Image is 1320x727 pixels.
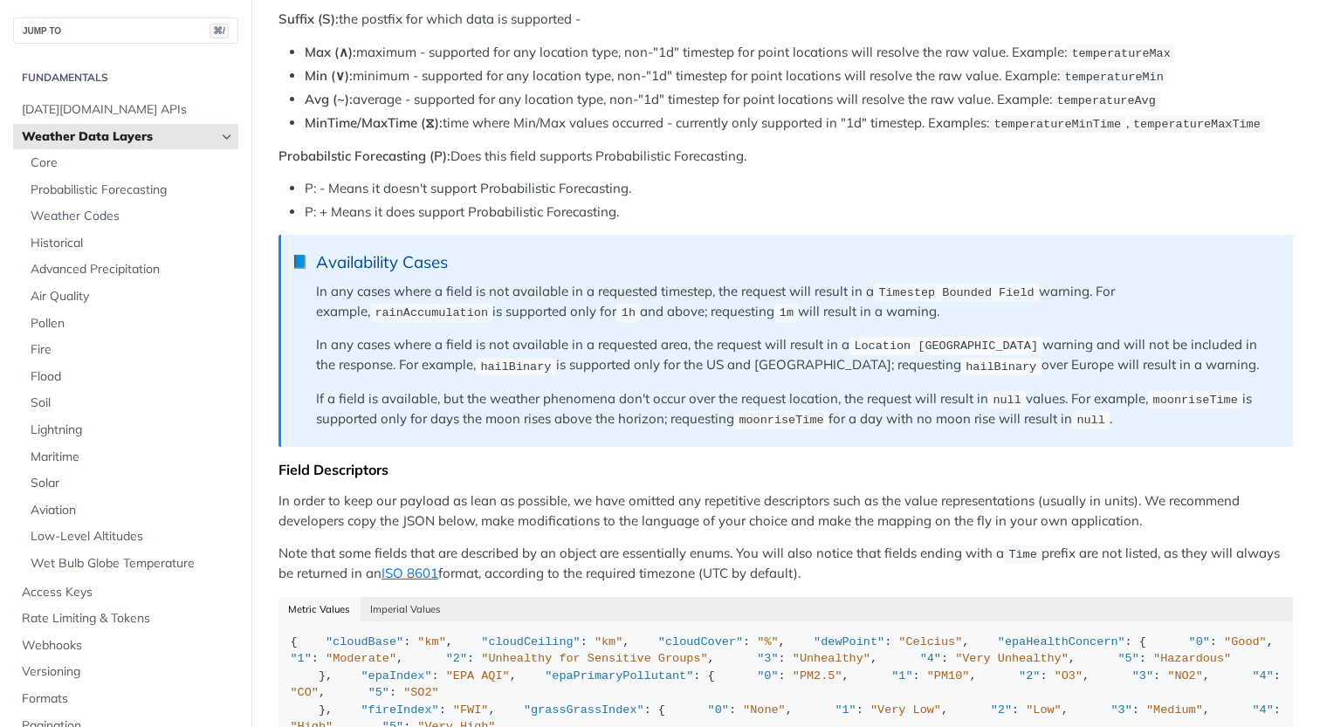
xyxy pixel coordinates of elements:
span: "0" [1189,635,1210,648]
a: Weather Data LayersHide subpages for Weather Data Layers [13,124,238,150]
strong: Probabilstic Forecasting (P): [278,147,450,164]
span: Low-Level Altitudes [31,528,234,545]
span: "km" [595,635,622,648]
strong: Max (∧): [305,44,356,60]
a: Air Quality [22,284,238,310]
div: Availability Cases [316,252,1275,272]
a: Webhooks [13,633,238,659]
button: Imperial Values [361,597,451,621]
span: "5" [368,686,389,699]
span: Webhooks [22,637,234,655]
span: "EPA AQI" [446,669,510,682]
span: moonriseTime [739,414,823,427]
span: "Moderate" [326,652,396,665]
button: JUMP TO⌘/ [13,17,238,44]
span: "FWI" [453,703,489,717]
a: Fire [22,337,238,363]
a: Advanced Precipitation [22,257,238,283]
span: null [993,394,1021,407]
span: Weather Codes [31,208,234,225]
span: "epaHealthConcern" [998,635,1125,648]
span: Flood [31,368,234,386]
span: moonriseTime [1153,394,1238,407]
span: "1" [891,669,912,682]
a: Lightning [22,417,238,443]
span: "Good" [1224,635,1267,648]
span: Weather Data Layers [22,128,216,146]
span: "2" [1019,669,1040,682]
h2: Fundamentals [13,70,238,86]
span: "Low" [1026,703,1062,717]
span: 1m [780,306,794,319]
span: Core [31,154,234,172]
span: "Very Low" [870,703,941,717]
span: Rate Limiting & Tokens [22,610,234,628]
span: "NO2" [1167,669,1203,682]
span: "PM10" [927,669,970,682]
a: Historical [22,230,238,257]
a: Flood [22,364,238,390]
span: temperatureAvg [1056,94,1155,107]
span: Probabilistic Forecasting [31,182,234,199]
p: If a field is available, but the weather phenomena don't occur over the request location, the req... [316,389,1275,430]
span: Pollen [31,315,234,333]
span: "4" [920,652,941,665]
span: "3" [1110,703,1131,717]
a: Access Keys [13,580,238,606]
span: "Very Unhealthy" [955,652,1069,665]
span: Access Keys [22,584,234,601]
p: the postfix for which data is supported - [278,10,1293,30]
strong: MinTime/MaxTime (⧖): [305,114,443,131]
a: Core [22,150,238,176]
span: "Hazardous" [1153,652,1231,665]
span: "3" [757,652,778,665]
span: "fireIndex" [361,703,439,717]
span: "epaIndex" [361,669,432,682]
span: "2" [991,703,1012,717]
span: "0" [708,703,729,717]
span: Advanced Precipitation [31,261,234,278]
span: "dewPoint" [814,635,884,648]
span: "cloudBase" [326,635,403,648]
span: 1h [622,306,636,319]
span: Formats [22,690,234,708]
a: Low-Level Altitudes [22,524,238,550]
span: Location [GEOGRAPHIC_DATA] [854,339,1038,353]
span: Maritime [31,449,234,466]
span: "1" [291,652,312,665]
a: Probabilistic Forecasting [22,177,238,203]
a: Wet Bulb Globe Temperature [22,551,238,577]
span: 📘 [292,252,308,272]
span: "1" [835,703,856,717]
li: P: - Means it doesn't support Probabilistic Forecasting. [305,179,1293,199]
li: average - supported for any location type, non-"1d" timestep for point locations will resolve the... [305,90,1293,110]
span: "cloudCeiling" [481,635,580,648]
strong: Min (∨): [305,67,353,84]
span: "None" [743,703,786,717]
span: rainAccumulation [375,306,488,319]
p: Does this field supports Probabilistic Forecasting. [278,147,1293,167]
div: Field Descriptors [278,461,1293,478]
strong: Avg (~): [305,91,353,107]
span: "PM2.5" [793,669,842,682]
span: [DATE][DOMAIN_NAME] APIs [22,101,234,119]
a: Aviation [22,497,238,524]
li: maximum - supported for any location type, non-"1d" timestep for point locations will resolve the... [305,43,1293,63]
span: "4" [1253,669,1274,682]
span: "Unhealthy" [793,652,870,665]
span: Timestep Bounded Field [878,286,1034,299]
span: "Medium" [1146,703,1203,717]
span: Air Quality [31,288,234,305]
li: P: + Means it does support Probabilistic Forecasting. [305,202,1293,223]
p: Note that some fields that are described by an object are essentially enums. You will also notice... [278,544,1293,584]
a: Versioning [13,659,238,685]
span: Lightning [31,422,234,439]
a: [DATE][DOMAIN_NAME] APIs [13,97,238,123]
span: "epaPrimaryPollutant" [545,669,693,682]
span: "3" [1132,669,1153,682]
span: "%" [757,635,778,648]
span: "CO" [291,686,319,699]
span: Versioning [22,663,234,681]
span: ⌘/ [210,24,229,38]
li: minimum - supported for any location type, non-"1d" timestep for point locations will resolve the... [305,66,1293,86]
